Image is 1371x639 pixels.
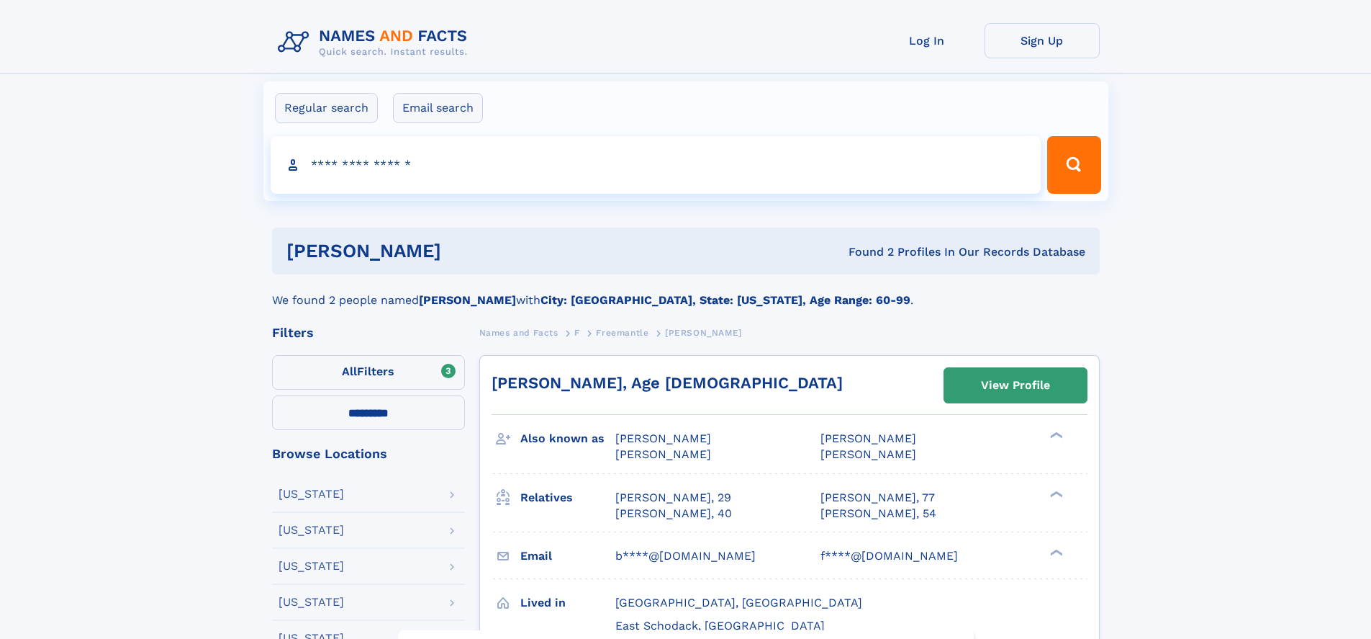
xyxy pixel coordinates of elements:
[574,323,580,341] a: F
[479,323,558,341] a: Names and Facts
[520,486,615,510] h3: Relatives
[1046,548,1064,557] div: ❯
[279,596,344,608] div: [US_STATE]
[574,328,580,338] span: F
[820,447,916,461] span: [PERSON_NAME]
[1046,431,1064,440] div: ❯
[540,293,910,307] b: City: [GEOGRAPHIC_DATA], State: [US_STATE], Age Range: 60-99
[944,368,1087,403] a: View Profile
[271,136,1041,194] input: search input
[985,23,1100,58] a: Sign Up
[1047,136,1100,194] button: Search Button
[520,591,615,615] h3: Lived in
[615,447,711,461] span: [PERSON_NAME]
[279,524,344,536] div: [US_STATE]
[981,369,1050,402] div: View Profile
[272,23,479,62] img: Logo Names and Facts
[272,355,465,390] label: Filters
[272,447,465,460] div: Browse Locations
[492,374,843,392] a: [PERSON_NAME], Age [DEMOGRAPHIC_DATA]
[615,619,825,633] span: East Schodack, [GEOGRAPHIC_DATA]
[665,328,742,338] span: [PERSON_NAME]
[615,432,711,445] span: [PERSON_NAME]
[615,506,732,522] a: [PERSON_NAME], 40
[1046,489,1064,499] div: ❯
[820,432,916,445] span: [PERSON_NAME]
[286,242,645,260] h1: [PERSON_NAME]
[615,490,731,506] a: [PERSON_NAME], 29
[869,23,985,58] a: Log In
[520,544,615,568] h3: Email
[342,365,357,378] span: All
[520,426,615,451] h3: Also known as
[279,488,344,500] div: [US_STATE]
[275,93,378,123] label: Regular search
[820,490,935,506] a: [PERSON_NAME], 77
[419,293,516,307] b: [PERSON_NAME]
[272,274,1100,309] div: We found 2 people named with .
[272,326,465,339] div: Filters
[393,93,483,123] label: Email search
[820,506,936,522] a: [PERSON_NAME], 54
[645,244,1085,260] div: Found 2 Profiles In Our Records Database
[596,323,648,341] a: Freemantle
[596,328,648,338] span: Freemantle
[279,560,344,572] div: [US_STATE]
[615,596,862,609] span: [GEOGRAPHIC_DATA], [GEOGRAPHIC_DATA]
